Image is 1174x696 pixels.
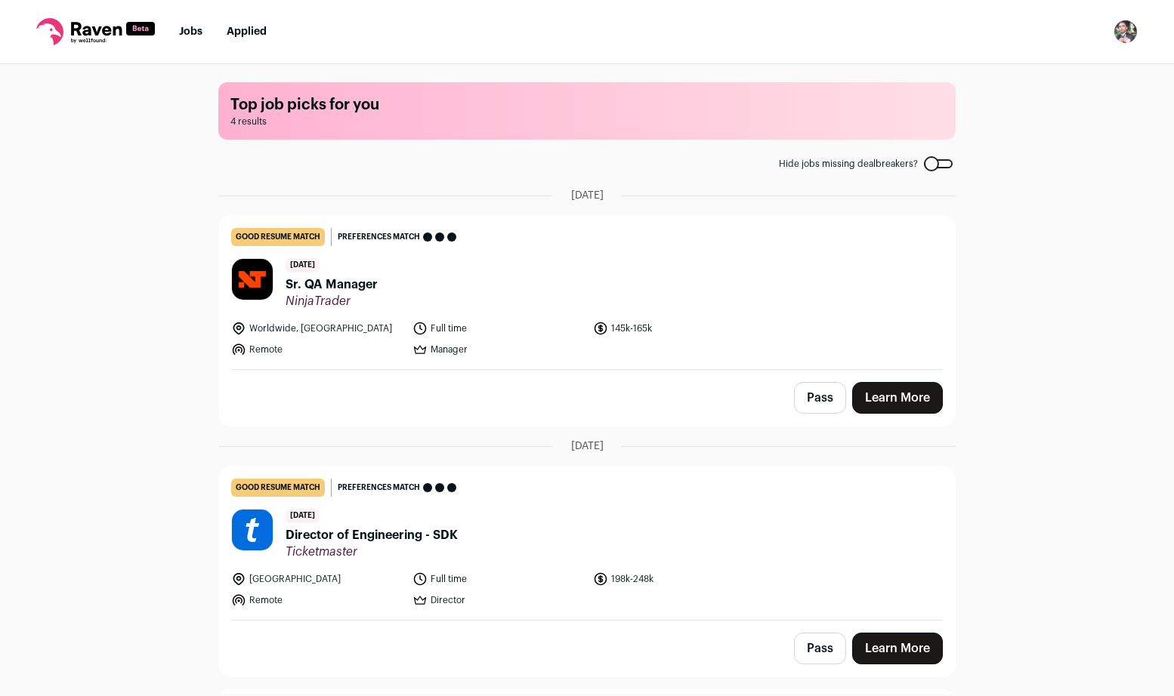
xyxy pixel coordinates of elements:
[412,593,585,608] li: Director
[412,571,585,587] li: Full time
[231,593,403,608] li: Remote
[231,321,403,336] li: Worldwide, [GEOGRAPHIC_DATA]
[231,228,325,246] div: good resume match
[219,216,955,369] a: good resume match Preferences match [DATE] Sr. QA Manager NinjaTrader Worldwide, [GEOGRAPHIC_DATA...
[219,467,955,620] a: good resume match Preferences match [DATE] Director of Engineering - SDK Ticketmaster [GEOGRAPHIC...
[412,321,585,336] li: Full time
[286,509,320,523] span: [DATE]
[338,480,420,495] span: Preferences match
[286,294,378,309] span: NinjaTrader
[230,94,944,115] h1: Top job picks for you
[231,479,325,497] div: good resume match
[286,276,378,294] span: Sr. QA Manager
[794,633,846,664] button: Pass
[286,526,458,544] span: Director of Engineering - SDK
[1114,20,1138,44] button: Open dropdown
[231,571,403,587] li: [GEOGRAPHIC_DATA]
[593,571,765,587] li: 198k-248k
[412,342,585,357] li: Manager
[231,342,403,357] li: Remote
[286,544,458,559] span: Ticketmaster
[230,115,944,128] span: 4 results
[227,26,267,37] a: Applied
[779,158,918,170] span: Hide jobs missing dealbreakers?
[1114,20,1138,44] img: 17081191-medium_jpg
[179,26,202,37] a: Jobs
[794,382,846,414] button: Pass
[286,258,320,273] span: [DATE]
[593,321,765,336] li: 145k-165k
[232,259,273,300] img: c6303a63931cea4c092b9b6c397e0e101657c4c2ad67bf97f01d29a40e35fe42.jpg
[571,188,604,203] span: [DATE]
[852,382,943,414] a: Learn More
[571,439,604,454] span: [DATE]
[232,510,273,550] img: 0b067fe3eb356432afaf9c3ac9ed99514e889f7b1b02c53290f1886fb2cf3dc7.jpg
[338,229,420,245] span: Preferences match
[852,633,943,664] a: Learn More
